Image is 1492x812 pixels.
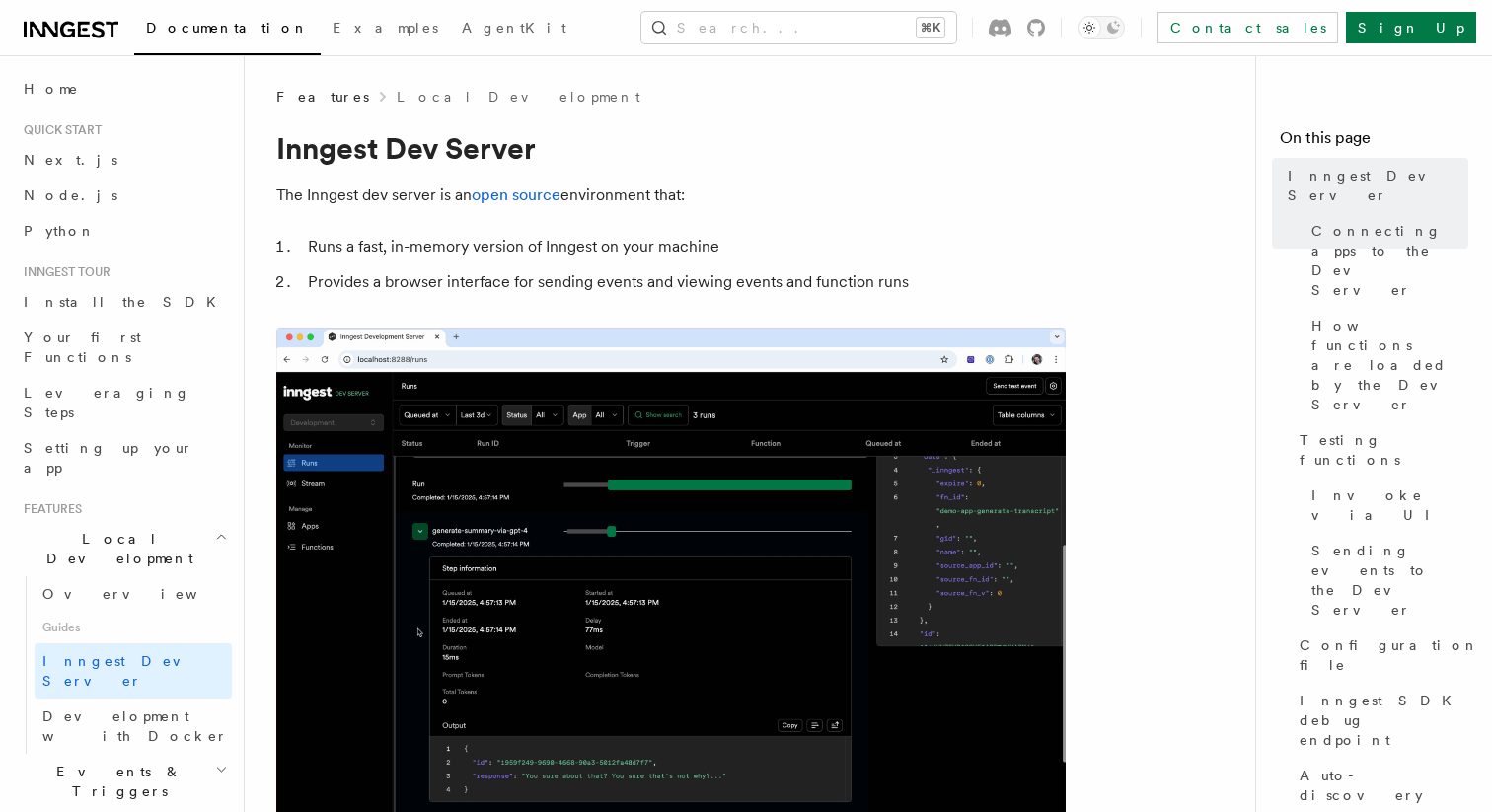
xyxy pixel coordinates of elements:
a: Development with Docker [35,699,232,754]
span: AgentKit [462,20,566,36]
span: Development with Docker [42,708,228,744]
a: Setting up your app [16,430,232,485]
span: Examples [333,20,438,36]
a: Examples [321,6,450,53]
span: Install the SDK [24,294,228,310]
span: Home [24,79,79,99]
span: Node.js [24,187,117,203]
a: Overview [35,576,232,612]
span: Your first Functions [24,330,141,365]
li: Runs a fast, in-memory version of Inngest on your machine [302,233,1066,260]
p: The Inngest dev server is an environment that: [276,182,1066,209]
span: Inngest SDK debug endpoint [1300,691,1468,750]
span: Sending events to the Dev Server [1311,541,1468,620]
span: Overview [42,586,246,602]
button: Local Development [16,521,232,576]
button: Toggle dark mode [1078,16,1125,39]
span: Events & Triggers [16,762,215,801]
a: Invoke via UI [1304,478,1468,533]
span: Inngest tour [16,264,111,280]
span: Leveraging Steps [24,385,190,420]
button: Search...⌘K [641,12,956,43]
a: Next.js [16,142,232,178]
a: Your first Functions [16,320,232,375]
span: Features [276,87,369,107]
a: How functions are loaded by the Dev Server [1304,308,1468,422]
span: Invoke via UI [1311,485,1468,525]
a: Sending events to the Dev Server [1304,533,1468,627]
a: Node.js [16,178,232,213]
span: Testing functions [1300,430,1468,470]
a: Home [16,71,232,107]
span: Next.js [24,152,117,168]
a: Leveraging Steps [16,375,232,430]
span: Guides [35,612,232,643]
h4: On this page [1280,126,1468,158]
button: Events & Triggers [16,754,232,809]
a: Testing functions [1292,422,1468,478]
a: Install the SDK [16,284,232,320]
a: Inngest SDK debug endpoint [1292,683,1468,758]
span: Features [16,501,82,517]
span: Python [24,223,96,239]
div: Local Development [16,576,232,754]
a: Sign Up [1346,12,1476,43]
span: Documentation [146,20,309,36]
span: Auto-discovery [1300,766,1468,805]
span: Inngest Dev Server [1288,166,1468,205]
a: Connecting apps to the Dev Server [1304,213,1468,308]
a: Documentation [134,6,321,55]
a: AgentKit [450,6,578,53]
span: How functions are loaded by the Dev Server [1311,316,1468,414]
span: Quick start [16,122,102,138]
li: Provides a browser interface for sending events and viewing events and function runs [302,268,1066,296]
kbd: ⌘K [917,18,944,37]
a: open source [472,185,560,204]
span: Connecting apps to the Dev Server [1311,221,1468,300]
span: Setting up your app [24,440,193,476]
a: Inngest Dev Server [1280,158,1468,213]
a: Configuration file [1292,627,1468,683]
a: Inngest Dev Server [35,643,232,699]
span: Inngest Dev Server [42,653,211,689]
a: Local Development [397,87,640,107]
a: Contact sales [1157,12,1338,43]
a: Python [16,213,232,249]
span: Local Development [16,529,215,568]
h1: Inngest Dev Server [276,130,1066,166]
span: Configuration file [1300,635,1479,675]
